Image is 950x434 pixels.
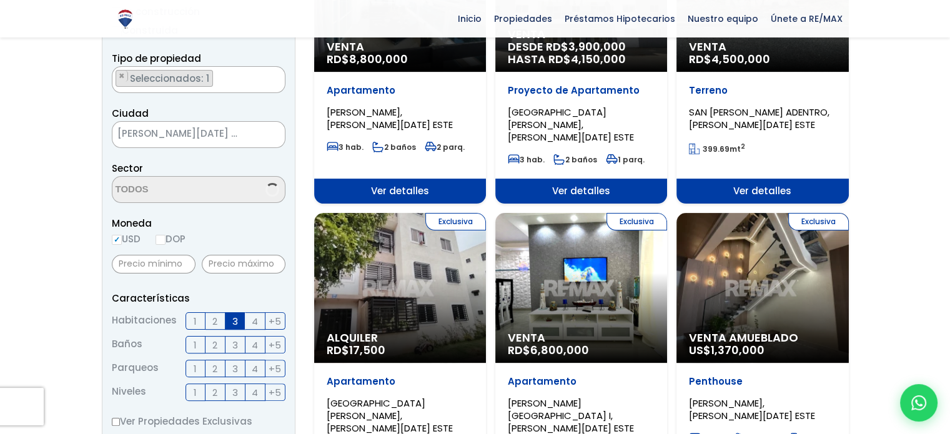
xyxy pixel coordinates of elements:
[452,9,488,28] span: Inicio
[689,144,745,154] span: mt
[372,142,416,152] span: 2 baños
[252,337,258,353] span: 4
[112,413,285,429] label: Ver Propiedades Exclusivas
[568,39,626,54] span: 3,900,000
[266,129,272,141] span: ×
[689,332,836,344] span: Venta Amueblado
[327,106,453,131] span: [PERSON_NAME], [PERSON_NAME][DATE] ESTE
[156,235,166,245] input: DOP
[156,231,186,247] label: DOP
[232,337,238,353] span: 3
[508,53,655,66] span: HASTA RD$
[689,342,764,358] span: US$
[425,142,465,152] span: 2 parq.
[349,51,408,67] span: 8,800,000
[508,332,655,344] span: Venta
[571,51,626,67] span: 4,150,000
[232,313,238,329] span: 3
[112,312,177,330] span: Habitaciones
[252,385,258,400] span: 4
[252,361,258,377] span: 4
[508,375,655,388] p: Apartamento
[488,9,558,28] span: Propiedades
[116,71,128,82] button: Remove item
[212,385,217,400] span: 2
[212,313,217,329] span: 2
[112,52,201,65] span: Tipo de propiedad
[681,9,764,28] span: Nuestro equipo
[314,179,486,204] span: Ver detalles
[194,313,197,329] span: 1
[212,361,217,377] span: 2
[194,361,197,377] span: 1
[269,337,281,353] span: +5
[269,361,281,377] span: +5
[788,213,849,230] span: Exclusiva
[327,332,473,344] span: Alquiler
[232,361,238,377] span: 3
[112,290,285,306] p: Características
[112,121,285,148] span: SANTO DOMINGO ESTE
[530,342,589,358] span: 6,800,000
[676,179,848,204] span: Ver detalles
[112,336,142,353] span: Baños
[112,383,146,401] span: Niveles
[508,342,589,358] span: RD$
[689,51,770,67] span: RD$
[212,337,217,353] span: 2
[689,106,829,131] span: SAN [PERSON_NAME] ADENTRO, [PERSON_NAME][DATE] ESTE
[112,162,143,175] span: Sector
[112,235,122,245] input: USD
[194,385,197,400] span: 1
[764,9,849,28] span: Únete a RE/MAX
[689,41,836,53] span: Venta
[202,255,285,274] input: Precio máximo
[116,70,213,87] li: APARTAMENTO
[689,84,836,97] p: Terreno
[271,70,279,82] button: Remove all items
[129,72,212,85] span: Seleccionados: 1
[425,213,486,230] span: Exclusiva
[194,337,197,353] span: 1
[508,84,655,97] p: Proyecto de Apartamento
[553,154,597,165] span: 2 baños
[252,313,258,329] span: 4
[327,375,473,388] p: Apartamento
[689,375,836,388] p: Penthouse
[327,41,473,53] span: Venta
[508,154,545,165] span: 3 hab.
[112,107,149,120] span: Ciudad
[349,342,385,358] span: 17,500
[606,154,645,165] span: 1 parq.
[232,385,238,400] span: 3
[112,360,159,377] span: Parqueos
[112,125,254,142] span: SANTO DOMINGO ESTE
[711,51,770,67] span: 4,500,000
[114,8,136,30] img: Logo de REMAX
[327,342,385,358] span: RD$
[272,71,278,82] span: ×
[689,397,815,422] span: [PERSON_NAME], [PERSON_NAME][DATE] ESTE
[269,313,281,329] span: +5
[112,67,119,94] textarea: Search
[711,342,764,358] span: 1,370,000
[254,125,272,145] button: Remove all items
[508,41,655,66] span: DESDE RD$
[327,51,408,67] span: RD$
[269,385,281,400] span: +5
[112,418,120,426] input: Ver Propiedades Exclusivas
[741,142,745,151] sup: 2
[606,213,667,230] span: Exclusiva
[508,106,634,144] span: [GEOGRAPHIC_DATA][PERSON_NAME], [PERSON_NAME][DATE] ESTE
[495,179,667,204] span: Ver detalles
[112,255,195,274] input: Precio mínimo
[112,231,141,247] label: USD
[327,84,473,97] p: Apartamento
[112,215,285,231] span: Moneda
[558,9,681,28] span: Préstamos Hipotecarios
[703,144,730,154] span: 399.69
[112,177,234,204] textarea: Search
[327,142,364,152] span: 3 hab.
[119,71,125,82] span: ×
